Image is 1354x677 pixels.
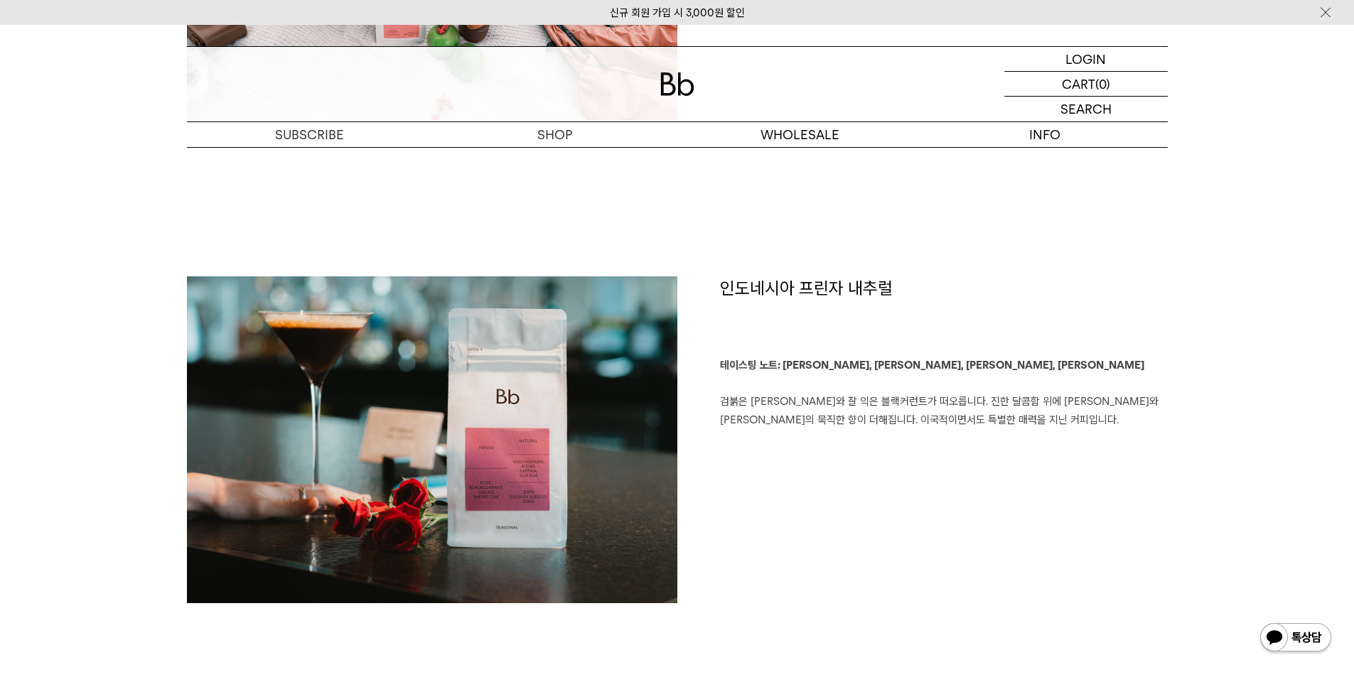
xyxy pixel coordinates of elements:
[660,72,694,96] img: 로고
[1259,622,1333,656] img: 카카오톡 채널 1:1 채팅 버튼
[187,122,432,147] a: SUBSCRIBE
[1060,97,1112,121] p: SEARCH
[720,357,1168,429] p: 검붉은 [PERSON_NAME]와 잘 익은 블랙커런트가 떠오릅니다. 진한 달콤함 위에 [PERSON_NAME]와 [PERSON_NAME]의 묵직한 향이 더해집니다. 이국적이면...
[1004,72,1168,97] a: CART (0)
[720,359,1144,372] b: 테이스팅 노트: [PERSON_NAME], [PERSON_NAME], [PERSON_NAME], [PERSON_NAME]
[187,276,677,603] img: c102ddecbc9072ac87fb87ead9d1b997_103651.jpg
[1062,72,1095,96] p: CART
[923,122,1168,147] p: INFO
[610,6,745,19] a: 신규 회원 가입 시 3,000원 할인
[1004,47,1168,72] a: LOGIN
[1095,72,1110,96] p: (0)
[1065,47,1106,71] p: LOGIN
[432,122,677,147] a: SHOP
[720,276,1168,357] h1: 인도네시아 프린자 내추럴
[677,122,923,147] p: WHOLESALE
